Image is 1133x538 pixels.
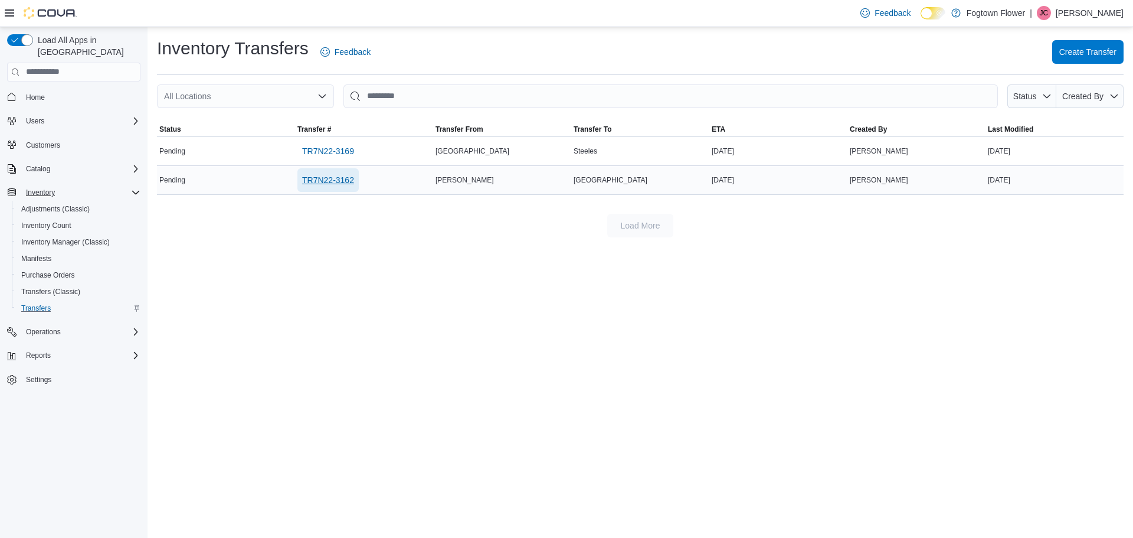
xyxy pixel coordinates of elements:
[21,185,60,200] button: Inventory
[17,285,140,299] span: Transfers (Classic)
[21,287,80,296] span: Transfers (Classic)
[21,221,71,230] span: Inventory Count
[12,300,145,317] button: Transfers
[26,141,60,150] span: Customers
[21,162,140,176] span: Catalog
[302,145,354,157] span: TR7N22-3169
[2,161,145,177] button: Catalog
[17,252,140,266] span: Manifests
[12,217,145,234] button: Inventory Count
[574,125,611,134] span: Transfer To
[1052,40,1124,64] button: Create Transfer
[1030,6,1032,20] p: |
[435,146,509,156] span: [GEOGRAPHIC_DATA]
[985,173,1124,187] div: [DATE]
[21,304,51,313] span: Transfers
[21,325,66,339] button: Operations
[574,146,597,156] span: Steeles
[26,327,61,337] span: Operations
[17,219,140,233] span: Inventory Count
[21,372,140,387] span: Settings
[985,144,1124,158] div: [DATE]
[7,84,140,419] nav: Complex example
[875,7,911,19] span: Feedback
[709,122,847,136] button: ETA
[17,301,140,315] span: Transfers
[17,285,85,299] a: Transfers (Classic)
[297,139,359,163] a: TR7N22-3169
[159,175,185,185] span: Pending
[433,122,571,136] button: Transfer From
[295,122,433,136] button: Transfer #
[12,283,145,300] button: Transfers (Classic)
[1056,6,1124,20] p: [PERSON_NAME]
[850,175,908,185] span: [PERSON_NAME]
[21,204,90,214] span: Adjustments (Classic)
[1056,84,1124,108] button: Created By
[856,1,915,25] a: Feedback
[17,268,80,282] a: Purchase Orders
[316,40,375,64] a: Feedback
[17,202,140,216] span: Adjustments (Classic)
[24,7,77,19] img: Cova
[157,37,309,60] h1: Inventory Transfers
[21,270,75,280] span: Purchase Orders
[571,122,709,136] button: Transfer To
[2,347,145,364] button: Reports
[343,84,998,108] input: This is a search bar. After typing your query, hit enter to filter the results lower in the page.
[21,373,56,387] a: Settings
[26,116,44,126] span: Users
[302,174,354,186] span: TR7N22-3162
[1007,84,1056,108] button: Status
[21,237,110,247] span: Inventory Manager (Classic)
[26,188,55,197] span: Inventory
[2,371,145,388] button: Settings
[17,219,76,233] a: Inventory Count
[317,92,327,101] button: Open list of options
[159,146,185,156] span: Pending
[21,114,140,128] span: Users
[21,138,140,152] span: Customers
[709,144,847,158] div: [DATE]
[21,90,50,105] a: Home
[17,202,94,216] a: Adjustments (Classic)
[26,351,51,360] span: Reports
[297,125,331,134] span: Transfer #
[17,252,56,266] a: Manifests
[2,324,145,340] button: Operations
[21,254,51,263] span: Manifests
[21,348,55,363] button: Reports
[574,175,647,185] span: [GEOGRAPHIC_DATA]
[21,138,65,152] a: Customers
[1037,6,1051,20] div: Jeremy Crich
[847,122,985,136] button: Created By
[335,46,371,58] span: Feedback
[1059,46,1116,58] span: Create Transfer
[988,125,1033,134] span: Last Modified
[12,201,145,217] button: Adjustments (Classic)
[21,325,140,339] span: Operations
[921,7,945,19] input: Dark Mode
[1062,92,1103,101] span: Created By
[21,162,55,176] button: Catalog
[2,184,145,201] button: Inventory
[26,164,50,174] span: Catalog
[607,214,673,237] button: Load More
[2,136,145,154] button: Customers
[850,146,908,156] span: [PERSON_NAME]
[850,125,887,134] span: Created By
[33,34,140,58] span: Load All Apps in [GEOGRAPHIC_DATA]
[435,125,483,134] span: Transfer From
[621,220,660,231] span: Load More
[712,125,725,134] span: ETA
[159,125,181,134] span: Status
[21,348,140,363] span: Reports
[17,268,140,282] span: Purchase Orders
[709,173,847,187] div: [DATE]
[26,93,45,102] span: Home
[967,6,1026,20] p: Fogtown Flower
[435,175,494,185] span: [PERSON_NAME]
[26,375,51,384] span: Settings
[297,168,359,192] a: TR7N22-3162
[12,250,145,267] button: Manifests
